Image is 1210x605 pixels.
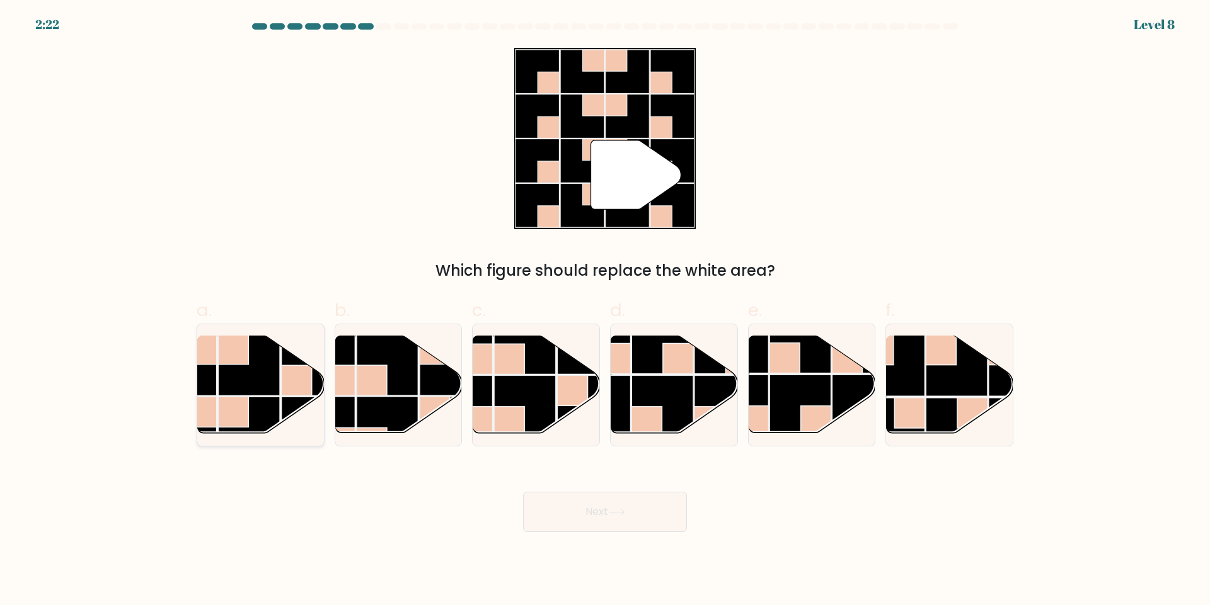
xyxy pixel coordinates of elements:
[610,298,625,322] span: d.
[35,15,59,34] div: 2:22
[335,298,350,322] span: b.
[523,492,687,532] button: Next
[748,298,762,322] span: e.
[472,298,486,322] span: c.
[197,298,212,322] span: a.
[591,140,681,210] g: "
[885,298,894,322] span: f.
[1134,15,1175,34] div: Level 8
[204,259,1006,282] div: Which figure should replace the white area?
